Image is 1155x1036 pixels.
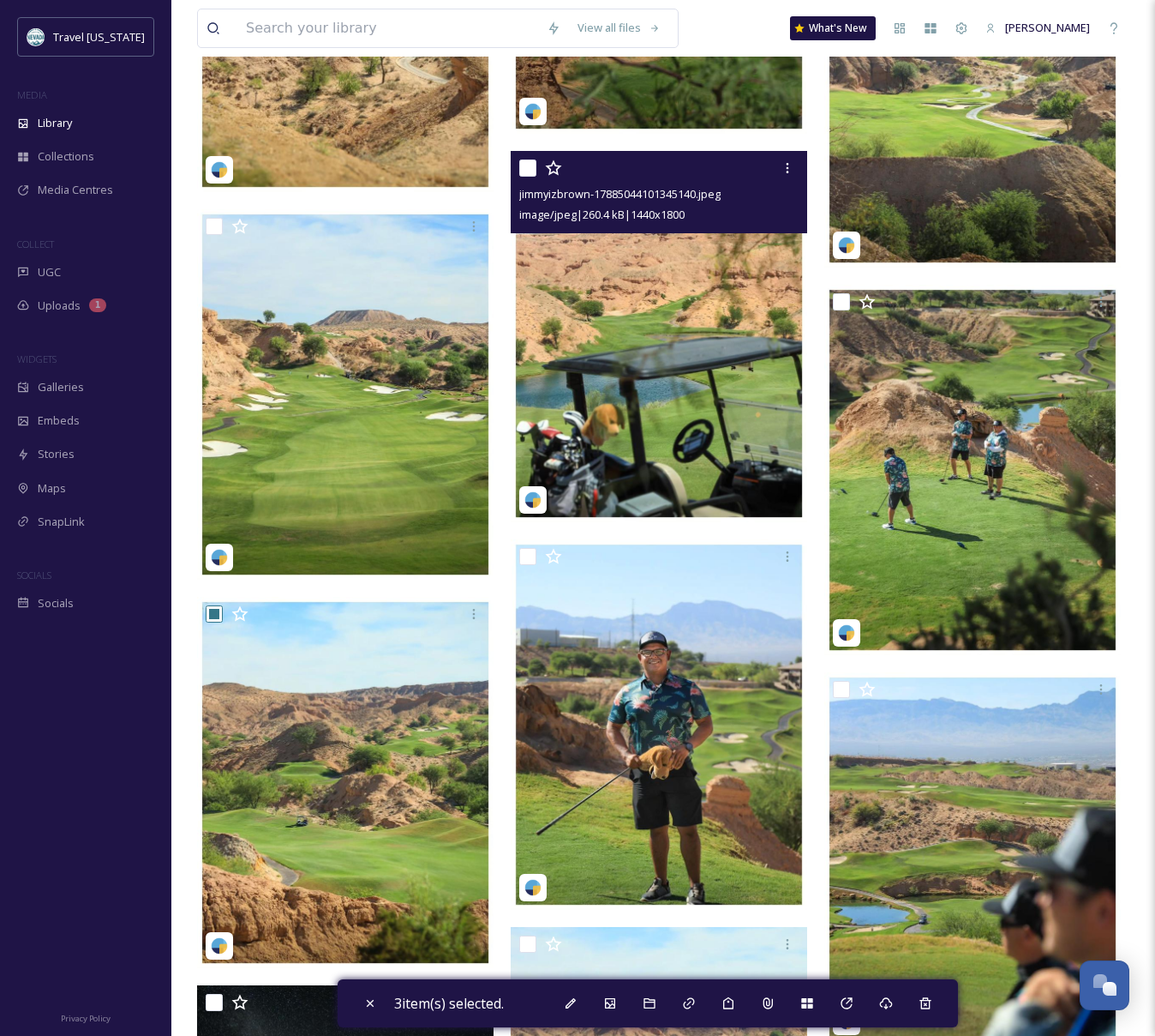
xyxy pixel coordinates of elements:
[394,994,504,1013] span: 3 item(s) selected.
[211,937,228,955] img: snapsea-logo.png
[1005,20,1090,35] span: [PERSON_NAME]
[511,151,807,522] img: jimmyizbrown-17885044101345140.jpeg
[790,16,876,40] a: What's New
[569,11,669,45] a: View all files
[38,514,85,530] span: SnapLink
[519,186,721,202] span: jimmyizbrown-17885044101345140.jpeg
[38,298,81,314] span: Uploads
[519,207,685,222] span: image/jpeg | 260.4 kB | 1440 x 1800
[524,491,542,509] img: snapsea-logo.png
[17,238,54,250] span: COLLECT
[38,379,84,395] span: Galleries
[824,285,1121,656] img: jimmyizbrown-18091788763663326.jpeg
[38,595,74,611] span: Socials
[17,352,57,365] span: WIDGETS
[197,597,494,968] img: jimmyizbrown-18087115579773525.jpeg
[38,446,75,462] span: Stories
[977,11,1098,45] a: [PERSON_NAME]
[27,28,45,45] img: download.jpeg
[524,103,542,120] img: snapsea-logo.png
[38,115,72,131] span: Library
[17,88,47,101] span: MEDIA
[211,161,228,178] img: snapsea-logo.png
[197,209,494,581] img: jimmyizbrown-18081071692918298.jpeg
[89,298,106,312] div: 1
[61,1013,111,1024] span: Privacy Policy
[38,148,94,165] span: Collections
[53,29,145,45] span: Travel [US_STATE]
[838,624,855,641] img: snapsea-logo.png
[38,480,66,497] span: Maps
[524,879,542,896] img: snapsea-logo.png
[38,182,113,198] span: Media Centres
[38,413,80,429] span: Embeds
[38,264,61,280] span: UGC
[838,237,855,254] img: snapsea-logo.png
[511,539,807,911] img: jimmyizbrown-18044927540322296.jpeg
[17,569,51,581] span: SOCIALS
[61,1007,111,1027] a: Privacy Policy
[237,9,538,47] input: Search your library
[1080,961,1129,1010] button: Open Chat
[211,549,228,566] img: snapsea-logo.png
